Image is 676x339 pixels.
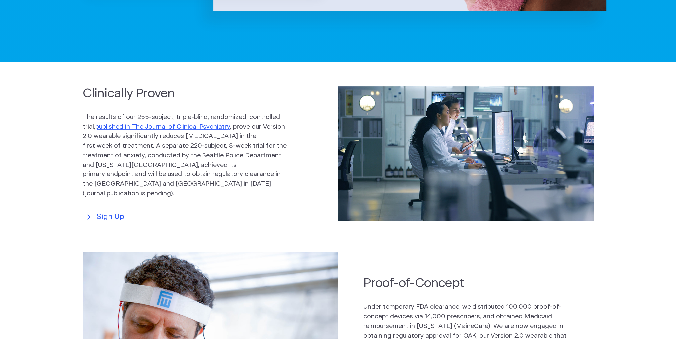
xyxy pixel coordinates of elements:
span: Sign Up [97,211,124,223]
h2: Clinically Proven [83,85,287,102]
h2: Proof-of-Concept [363,275,568,292]
a: Sign Up [83,211,124,223]
p: The results of our 255-subject, triple-blind, randomized, controlled trial, , prove our Version 2... [83,113,287,199]
a: published in The Journal of Clinical Psychiatry [95,124,230,130]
